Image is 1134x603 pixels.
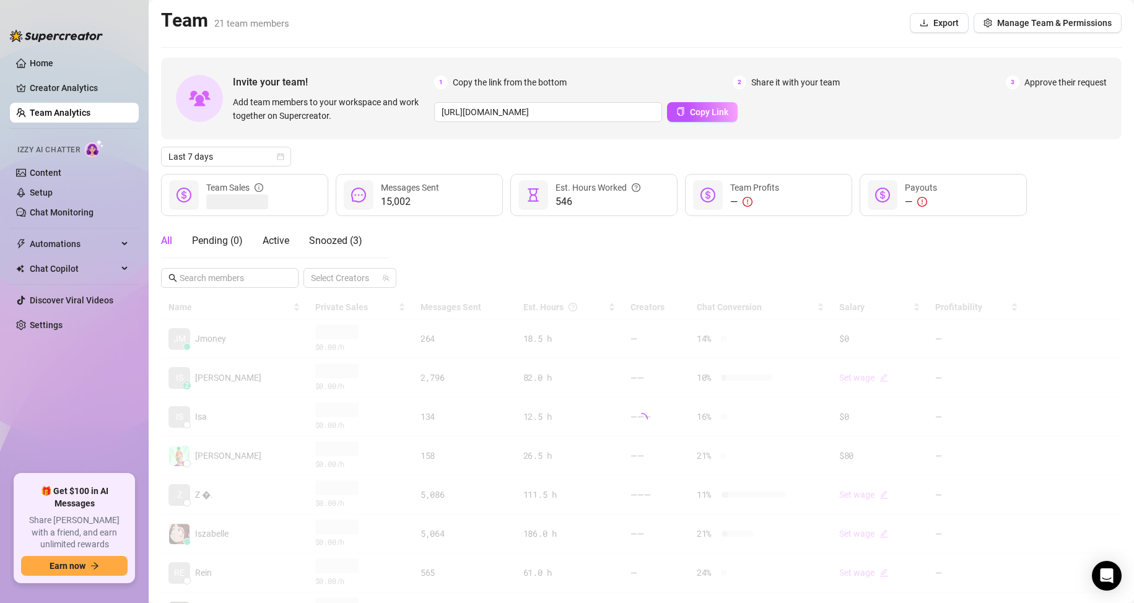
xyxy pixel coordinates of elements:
span: search [168,274,177,282]
span: copy [676,107,685,116]
span: Automations [30,234,118,254]
span: Payouts [905,183,937,193]
a: Home [30,58,53,68]
span: Team Profits [730,183,779,193]
a: Settings [30,320,63,330]
a: Content [30,168,61,178]
a: Discover Viral Videos [30,295,113,305]
span: 546 [556,194,640,209]
span: arrow-right [90,562,99,570]
img: Chat Copilot [16,264,24,273]
span: Snoozed ( 3 ) [309,235,362,246]
div: Pending ( 0 ) [192,233,243,248]
span: Earn now [50,561,85,571]
input: Search members [180,271,281,285]
div: — [905,194,937,209]
div: Team Sales [206,181,263,194]
h2: Team [161,9,289,32]
span: Invite your team! [233,74,434,90]
span: question-circle [632,181,640,194]
span: 1 [434,76,448,89]
span: Izzy AI Chatter [17,144,80,156]
span: info-circle [255,181,263,194]
span: exclamation-circle [743,197,752,207]
span: dollar-circle [875,188,890,202]
span: Copy Link [690,107,728,117]
span: dollar-circle [177,188,191,202]
span: Manage Team & Permissions [997,18,1112,28]
span: Share [PERSON_NAME] with a friend, and earn unlimited rewards [21,514,128,551]
span: team [382,274,390,282]
img: logo-BBDzfeDw.svg [10,30,103,42]
span: Active [263,235,289,246]
a: Team Analytics [30,108,90,118]
img: AI Chatter [85,139,104,157]
span: 15,002 [381,194,439,209]
span: hourglass [526,188,541,202]
span: Last 7 days [168,147,284,166]
span: exclamation-circle [917,197,927,207]
span: setting [984,19,992,27]
span: Copy the link from the bottom [453,76,567,89]
span: Export [933,18,959,28]
span: Share it with your team [751,76,840,89]
span: loading [635,413,648,425]
span: Chat Copilot [30,259,118,279]
span: download [920,19,928,27]
button: Manage Team & Permissions [974,13,1122,33]
button: Earn nowarrow-right [21,556,128,576]
div: — [730,194,779,209]
div: Est. Hours Worked [556,181,640,194]
span: message [351,188,366,202]
span: Approve their request [1024,76,1107,89]
a: Creator Analytics [30,78,129,98]
a: Setup [30,188,53,197]
span: calendar [277,153,284,160]
span: 🎁 Get $100 in AI Messages [21,485,128,510]
span: Add team members to your workspace and work together on Supercreator. [233,95,429,123]
div: All [161,233,172,248]
div: Open Intercom Messenger [1092,561,1122,591]
button: Copy Link [667,102,738,122]
a: Chat Monitoring [30,207,94,217]
button: Export [910,13,969,33]
span: 2 [733,76,746,89]
span: 21 team members [214,18,289,29]
span: dollar-circle [700,188,715,202]
span: thunderbolt [16,239,26,249]
span: Messages Sent [381,183,439,193]
span: 3 [1006,76,1019,89]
